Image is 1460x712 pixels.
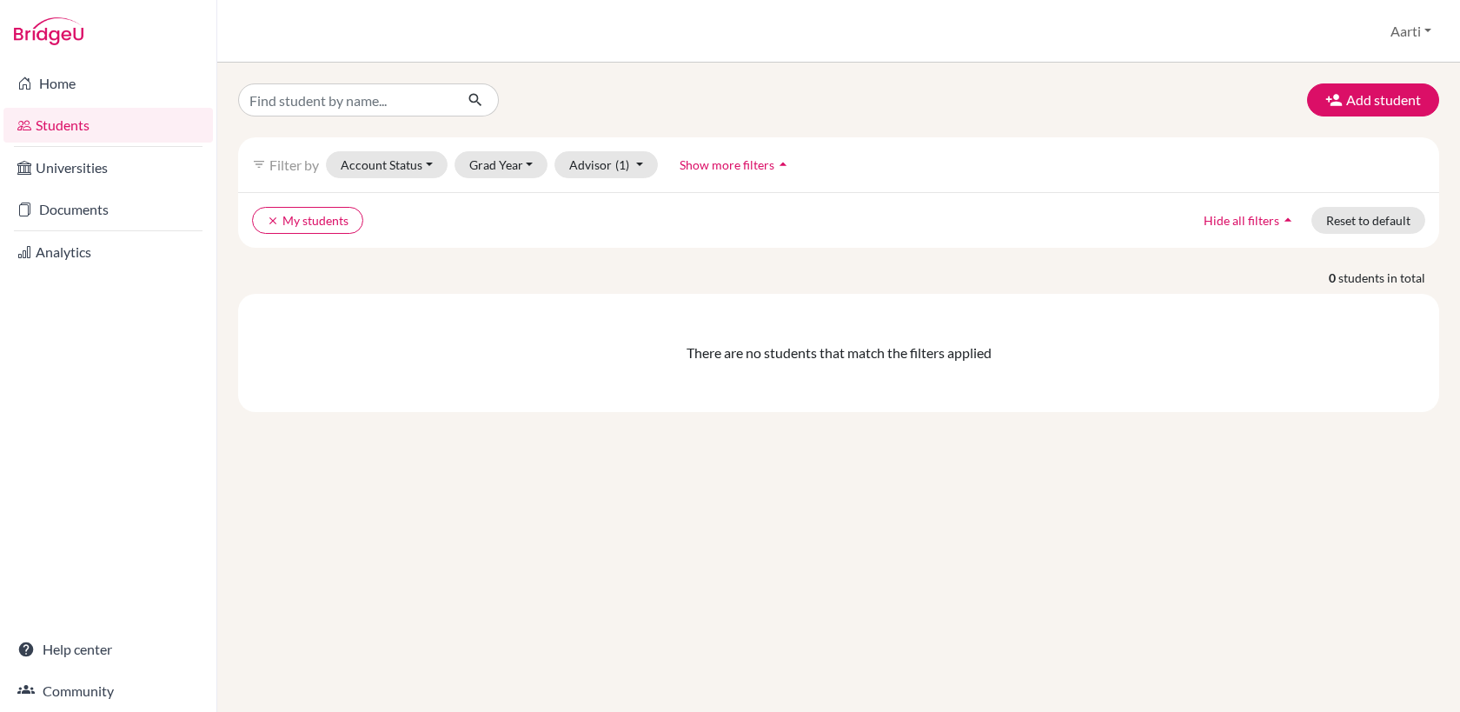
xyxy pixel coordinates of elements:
i: arrow_drop_up [1279,211,1297,229]
span: Hide all filters [1204,213,1279,228]
button: Aarti [1383,15,1439,48]
a: Home [3,66,213,101]
a: Help center [3,632,213,667]
strong: 0 [1329,269,1338,287]
div: There are no students that match the filters applied [252,343,1425,363]
a: Analytics [3,235,213,269]
i: arrow_drop_up [774,156,792,173]
button: Grad Year [455,151,548,178]
span: (1) [615,157,629,172]
i: filter_list [252,157,266,171]
button: Hide all filtersarrow_drop_up [1189,207,1311,234]
a: Documents [3,192,213,227]
button: Add student [1307,83,1439,116]
button: Show more filtersarrow_drop_up [665,151,806,178]
span: Filter by [269,156,319,173]
span: Show more filters [680,157,774,172]
button: Reset to default [1311,207,1425,234]
img: Bridge-U [14,17,83,45]
a: Community [3,674,213,709]
a: Universities [3,150,213,185]
button: clearMy students [252,207,363,234]
a: Students [3,108,213,143]
span: students in total [1338,269,1439,287]
button: Account Status [326,151,448,178]
button: Advisor(1) [554,151,658,178]
input: Find student by name... [238,83,454,116]
i: clear [267,215,279,227]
